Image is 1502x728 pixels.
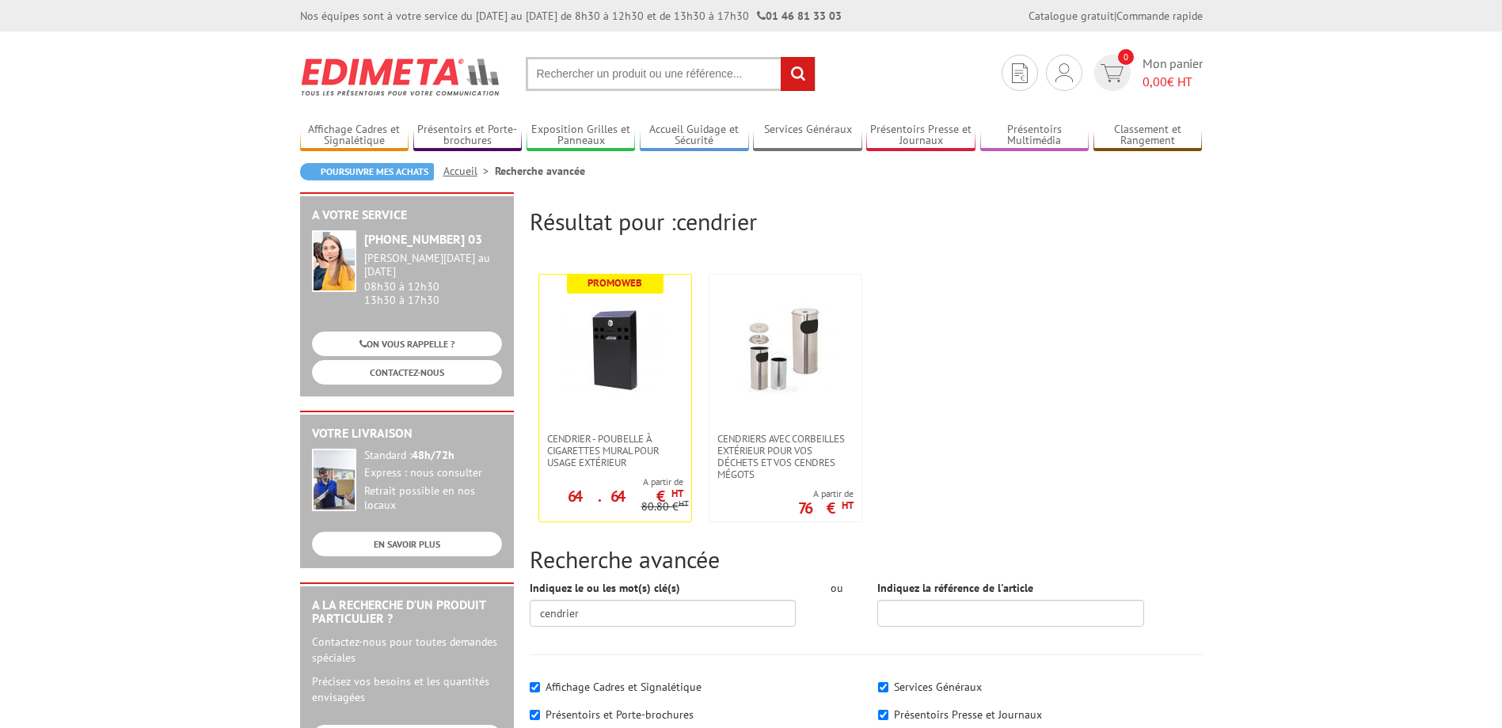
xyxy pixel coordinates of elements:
[1116,9,1203,23] a: Commande rapide
[894,680,982,694] label: Services Généraux
[866,123,975,149] a: Présentoirs Presse et Journaux
[819,580,854,596] div: ou
[546,680,702,694] label: Affichage Cadres et Signalétique
[1090,55,1203,91] a: devis rapide 0 Mon panier 0,00€ HT
[1055,63,1073,82] img: devis rapide
[641,501,689,513] p: 80.80 €
[312,598,502,626] h2: A la recherche d'un produit particulier ?
[526,57,816,91] input: Rechercher un produit ou une référence...
[530,208,1203,234] h2: Résultat pour :
[527,123,636,149] a: Exposition Grilles et Panneaux
[413,123,523,149] a: Présentoirs et Porte-brochures
[530,546,1203,572] h2: Recherche avancée
[640,123,749,149] a: Accueil Guidage et Sécurité
[1029,9,1114,23] a: Catalogue gratuit
[568,491,683,501] p: 64.64 €
[798,503,854,513] p: 76 €
[530,682,540,692] input: Affichage Cadres et Signalétique
[312,427,502,441] h2: Votre livraison
[1143,74,1167,89] span: 0,00
[671,487,683,500] sup: HT
[547,433,683,468] span: CENDRIER - POUBELLE À CIGARETTES MURAL POUR USAGE EXTÉRIEUR
[798,487,854,500] span: A partir de
[495,163,585,179] li: Recherche avancée
[300,163,434,180] a: Poursuivre mes achats
[1093,123,1203,149] a: Classement et Rangement
[894,707,1042,722] label: Présentoirs Presse et Journaux
[717,433,854,480] span: Cendriers avec corbeilles extérieur pour vos déchets et vos cendres mégots
[312,208,502,222] h2: A votre service
[757,9,842,23] strong: 01 46 81 33 03
[1143,73,1203,91] span: € HT
[364,484,502,513] div: Retrait possible en nos locaux
[312,230,356,292] img: widget-service.jpg
[564,298,667,401] img: CENDRIER - POUBELLE À CIGARETTES MURAL POUR USAGE EXTÉRIEUR
[530,710,540,720] input: Présentoirs et Porte-brochures
[781,57,815,91] input: rechercher
[980,123,1089,149] a: Présentoirs Multimédia
[1012,63,1028,83] img: devis rapide
[312,449,356,511] img: widget-livraison.jpg
[312,673,502,705] p: Précisez vos besoins et les quantités envisagées
[676,206,757,237] span: cendrier
[679,498,689,509] sup: HT
[877,580,1033,596] label: Indiquez la référence de l'article
[300,123,409,149] a: Affichage Cadres et Signalétique
[709,433,861,480] a: Cendriers avec corbeilles extérieur pour vos déchets et vos cendres mégots
[587,276,642,290] b: Promoweb
[364,231,482,247] strong: [PHONE_NUMBER] 03
[546,707,694,722] label: Présentoirs et Porte-brochures
[842,499,854,512] sup: HT
[364,252,502,306] div: 08h30 à 12h30 13h30 à 17h30
[878,682,888,692] input: Services Généraux
[539,476,683,488] span: A partir de
[312,332,502,356] a: ON VOUS RAPPELLE ?
[300,47,502,106] img: Edimeta
[1029,8,1203,24] div: |
[878,710,888,720] input: Présentoirs Presse et Journaux
[312,634,502,665] p: Contactez-nous pour toutes demandes spéciales
[1118,49,1134,65] span: 0
[364,449,502,463] div: Standard :
[443,164,495,178] a: Accueil
[734,298,837,401] img: Cendriers avec corbeilles extérieur pour vos déchets et vos cendres mégots
[753,123,862,149] a: Services Généraux
[312,360,502,385] a: CONTACTEZ-NOUS
[412,448,454,462] strong: 48h/72h
[300,8,842,24] div: Nos équipes sont à votre service du [DATE] au [DATE] de 8h30 à 12h30 et de 13h30 à 17h30
[1143,55,1203,91] span: Mon panier
[364,252,502,279] div: [PERSON_NAME][DATE] au [DATE]
[364,466,502,480] div: Express : nous consulter
[539,433,691,468] a: CENDRIER - POUBELLE À CIGARETTES MURAL POUR USAGE EXTÉRIEUR
[312,532,502,556] a: EN SAVOIR PLUS
[530,580,680,596] label: Indiquez le ou les mot(s) clé(s)
[1101,64,1124,82] img: devis rapide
